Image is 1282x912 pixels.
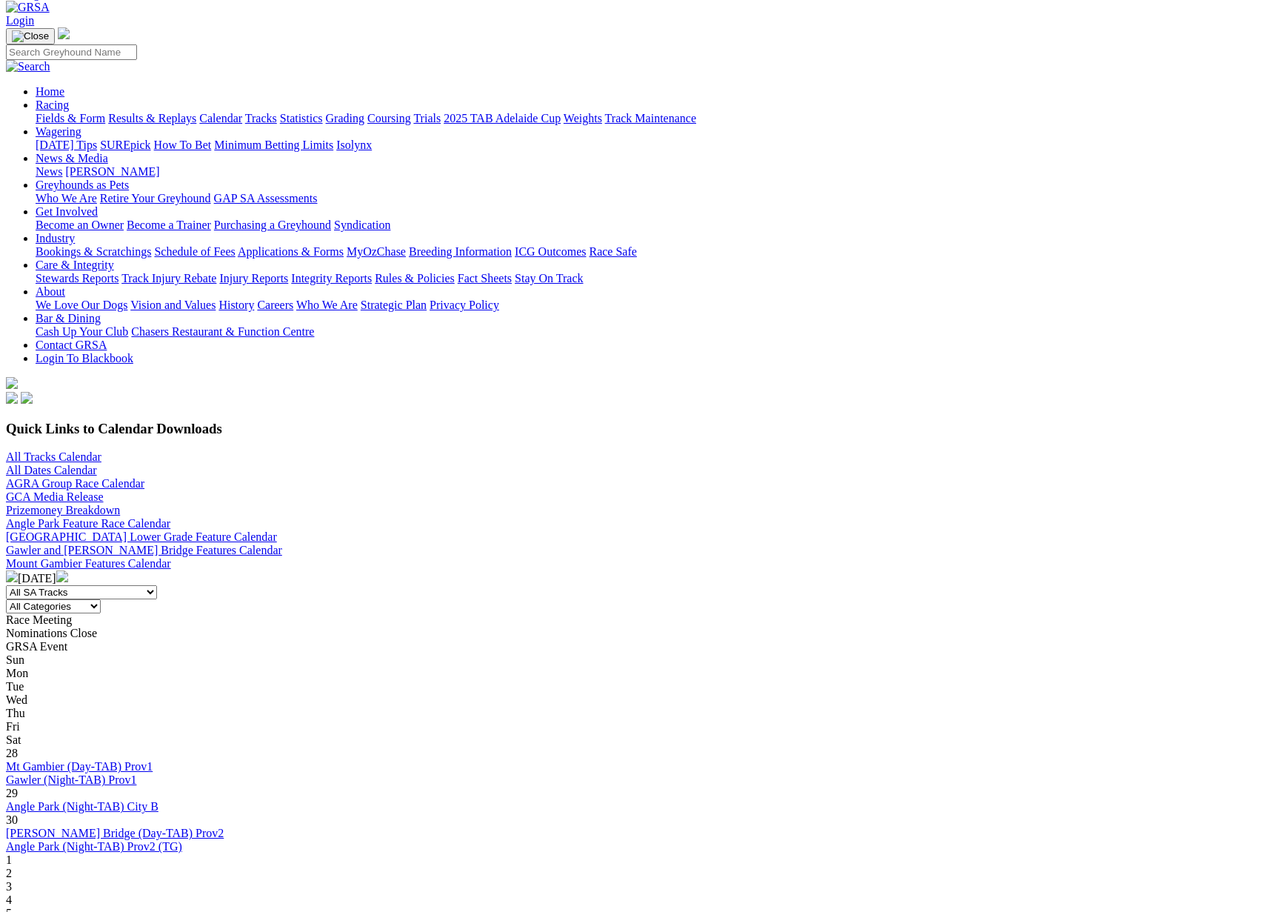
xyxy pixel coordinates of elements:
input: Search [6,44,137,60]
div: Sat [6,733,1276,747]
a: Home [36,85,64,98]
div: Race Meeting [6,613,1276,627]
img: twitter.svg [21,392,33,404]
a: Gawler and [PERSON_NAME] Bridge Features Calendar [6,544,282,556]
div: News & Media [36,165,1276,179]
a: Stewards Reports [36,272,118,284]
span: 4 [6,893,12,906]
a: Applications & Forms [238,245,344,258]
a: All Dates Calendar [6,464,97,476]
a: Angle Park Feature Race Calendar [6,517,170,530]
a: MyOzChase [347,245,406,258]
img: Search [6,60,50,73]
a: Weights [564,112,602,124]
a: Who We Are [36,192,97,204]
div: Fri [6,720,1276,733]
a: Wagering [36,125,81,138]
a: Angle Park (Night-TAB) City B [6,800,158,813]
h3: Quick Links to Calendar Downloads [6,421,1276,437]
a: We Love Our Dogs [36,299,127,311]
a: AGRA Group Race Calendar [6,477,144,490]
span: 30 [6,813,18,826]
a: Bar & Dining [36,312,101,324]
a: Cash Up Your Club [36,325,128,338]
a: Rules & Policies [375,272,455,284]
a: Racing [36,99,69,111]
div: About [36,299,1276,312]
a: Greyhounds as Pets [36,179,129,191]
a: Breeding Information [409,245,512,258]
a: News & Media [36,152,108,164]
div: Mon [6,667,1276,680]
a: Care & Integrity [36,259,114,271]
div: Wed [6,693,1276,707]
div: Bar & Dining [36,325,1276,339]
a: Gawler (Night-TAB) Prov1 [6,773,136,786]
a: Tracks [245,112,277,124]
a: Mount Gambier Features Calendar [6,557,171,570]
span: 28 [6,747,18,759]
a: Who We Are [296,299,358,311]
img: GRSA [6,1,50,14]
a: History [218,299,254,311]
a: Injury Reports [219,272,288,284]
a: Results & Replays [108,112,196,124]
a: Trials [413,112,441,124]
div: Racing [36,112,1276,125]
a: Schedule of Fees [154,245,235,258]
a: Stay On Track [515,272,583,284]
a: Purchasing a Greyhound [214,219,331,231]
a: Retire Your Greyhound [100,192,211,204]
a: Contact GRSA [36,339,107,351]
a: GCA Media Release [6,490,104,503]
a: Industry [36,232,75,244]
a: Fact Sheets [458,272,512,284]
a: SUREpick [100,139,150,151]
div: Get Involved [36,219,1276,232]
a: [PERSON_NAME] [65,165,159,178]
a: Careers [257,299,293,311]
a: Mt Gambier (Day-TAB) Prov1 [6,760,153,773]
img: chevron-right-pager-white.svg [56,570,68,582]
img: chevron-left-pager-white.svg [6,570,18,582]
div: Sun [6,653,1276,667]
a: About [36,285,65,298]
div: Wagering [36,139,1276,152]
a: ICG Outcomes [515,245,586,258]
span: 29 [6,787,18,799]
a: Fields & Form [36,112,105,124]
a: Minimum Betting Limits [214,139,333,151]
div: Thu [6,707,1276,720]
a: How To Bet [154,139,212,151]
a: Race Safe [589,245,636,258]
span: 2 [6,867,12,879]
a: News [36,165,62,178]
a: Grading [326,112,364,124]
div: Tue [6,680,1276,693]
a: Track Injury Rebate [121,272,216,284]
a: Statistics [280,112,323,124]
a: Integrity Reports [291,272,372,284]
a: [GEOGRAPHIC_DATA] Lower Grade Feature Calendar [6,530,277,543]
a: GAP SA Assessments [214,192,318,204]
a: Syndication [334,219,390,231]
a: Login To Blackbook [36,352,133,365]
img: logo-grsa-white.png [6,377,18,389]
a: 2025 TAB Adelaide Cup [444,112,561,124]
div: [DATE] [6,570,1276,585]
a: Chasers Restaurant & Function Centre [131,325,314,338]
a: Vision and Values [130,299,216,311]
a: Strategic Plan [361,299,427,311]
a: [DATE] Tips [36,139,97,151]
a: Become an Owner [36,219,124,231]
a: [PERSON_NAME] Bridge (Day-TAB) Prov2 [6,827,224,839]
a: Become a Trainer [127,219,211,231]
span: 3 [6,880,12,893]
div: Nominations Close [6,627,1276,640]
img: Close [12,30,49,42]
span: 1 [6,853,12,866]
div: GRSA Event [6,640,1276,653]
a: Track Maintenance [605,112,696,124]
img: facebook.svg [6,392,18,404]
button: Toggle navigation [6,28,55,44]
